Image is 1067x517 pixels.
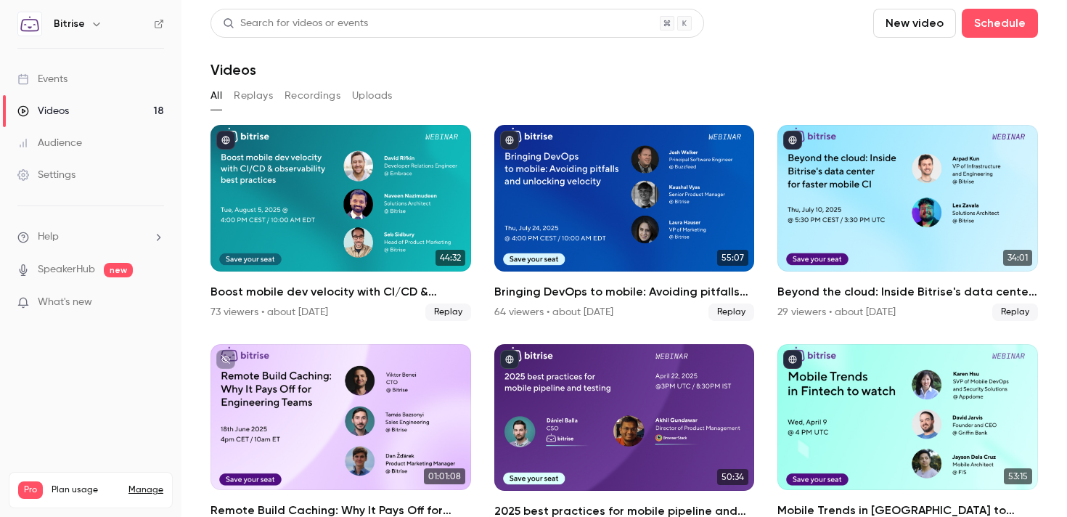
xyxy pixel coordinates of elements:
a: SpeakerHub [38,262,95,277]
span: 34:01 [1003,250,1032,266]
li: Beyond the cloud: Inside Bitrise's data center for faster mobile CI [777,125,1038,321]
button: Uploads [352,84,393,107]
span: 44:32 [436,250,465,266]
h2: Boost mobile dev velocity with CI/CD & observability best practices [210,283,471,301]
button: All [210,84,222,107]
h1: Videos [210,61,256,78]
button: published [783,131,802,150]
div: Videos [17,104,69,118]
span: 01:01:08 [424,468,465,484]
div: 73 viewers • about [DATE] [210,305,328,319]
button: New video [873,9,956,38]
div: Events [17,72,68,86]
span: Replay [708,304,754,321]
a: 55:07Bringing DevOps to mobile: Avoiding pitfalls and unlocking velocity64 viewers • about [DATE]... [494,125,755,321]
section: Videos [210,9,1038,508]
button: unpublished [216,350,235,369]
li: Boost mobile dev velocity with CI/CD & observability best practices [210,125,471,321]
span: Plan usage [52,484,120,496]
span: 55:07 [717,250,748,266]
h2: Bringing DevOps to mobile: Avoiding pitfalls and unlocking velocity [494,283,755,301]
a: 34:01Beyond the cloud: Inside Bitrise's data center for faster mobile CI29 viewers • about [DATE]... [777,125,1038,321]
div: 29 viewers • about [DATE] [777,305,896,319]
h6: Bitrise [54,17,85,31]
button: published [500,350,519,369]
button: Schedule [962,9,1038,38]
div: 64 viewers • about [DATE] [494,305,613,319]
div: Settings [17,168,75,182]
span: Replay [425,304,471,321]
h2: Beyond the cloud: Inside Bitrise's data center for faster mobile CI [777,283,1038,301]
button: published [783,350,802,369]
iframe: Noticeable Trigger [147,296,164,309]
button: Replays [234,84,273,107]
li: Bringing DevOps to mobile: Avoiding pitfalls and unlocking velocity [494,125,755,321]
span: 53:15 [1004,468,1032,484]
button: published [216,131,235,150]
span: Pro [18,481,43,499]
button: Recordings [285,84,340,107]
span: 50:34 [717,469,748,485]
button: published [500,131,519,150]
li: help-dropdown-opener [17,229,164,245]
img: Bitrise [18,12,41,36]
span: What's new [38,295,92,310]
a: Manage [128,484,163,496]
a: 44:32Boost mobile dev velocity with CI/CD & observability best practices73 viewers • about [DATE]... [210,125,471,321]
div: Search for videos or events [223,16,368,31]
span: Replay [992,304,1038,321]
span: Help [38,229,59,245]
div: Audience [17,136,82,150]
span: new [104,263,133,277]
